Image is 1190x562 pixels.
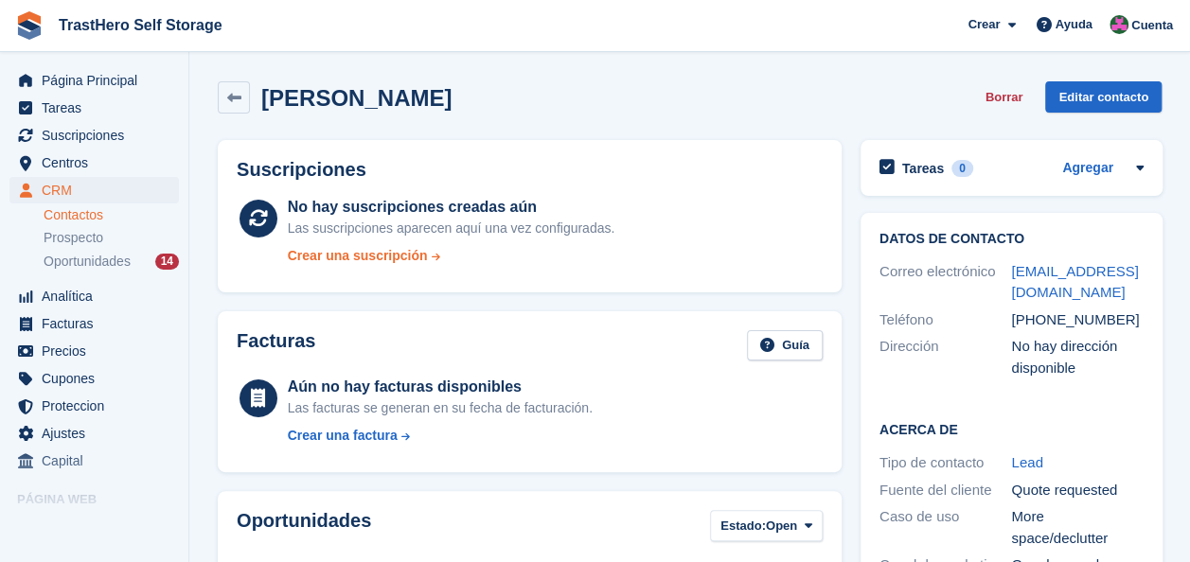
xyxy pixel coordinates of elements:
[17,490,188,509] span: Página web
[1131,16,1173,35] span: Cuenta
[9,177,179,203] a: menu
[42,95,155,121] span: Tareas
[1045,81,1162,113] a: Editar contacto
[288,376,593,398] div: Aún no hay facturas disponibles
[288,398,593,418] div: Las facturas se generan en su fecha de facturación.
[44,252,179,272] a: Oportunidades 14
[1011,480,1144,501] div: Quote requested
[288,219,615,238] div: Las suscripciones aparecen aquí una vez configuradas.
[9,149,179,176] a: menu
[288,426,593,446] a: Crear una factura
[288,196,615,219] div: No hay suscripciones creadas aún
[237,330,315,361] h2: Facturas
[9,448,179,474] a: menu
[42,177,155,203] span: CRM
[44,229,103,247] span: Prospecto
[9,310,179,337] a: menu
[42,393,155,419] span: Proteccion
[1011,336,1144,378] div: No hay dirección disponible
[1011,454,1042,470] a: Lead
[42,420,155,447] span: Ajustes
[720,517,766,536] span: Estado:
[1110,15,1128,34] img: Marua Grioui
[42,149,155,176] span: Centros
[9,67,179,94] a: menu
[879,480,1012,501] div: Fuente del cliente
[42,338,155,364] span: Precios
[879,452,1012,474] div: Tipo de contacto
[879,506,1012,549] div: Caso de uso
[9,122,179,149] a: menu
[1011,309,1144,331] div: [PHONE_NUMBER]
[42,310,155,337] span: Facturas
[288,246,615,266] a: Crear una suscripción
[747,330,823,361] a: Guía
[237,510,371,545] h2: Oportunidades
[710,510,823,541] button: Estado: Open
[951,160,973,177] div: 0
[9,393,179,419] a: menu
[879,232,1144,247] h2: Datos de contacto
[879,309,1012,331] div: Teléfono
[1011,506,1144,549] div: More space/declutter
[42,365,155,392] span: Cupones
[44,206,179,224] a: Contactos
[288,246,428,266] div: Crear una suscripción
[42,122,155,149] span: Suscripciones
[156,516,179,538] a: Vista previa de la tienda
[9,365,179,392] a: menu
[155,254,179,270] div: 14
[879,419,1144,438] h2: Acerca de
[51,9,230,41] a: TrastHero Self Storage
[288,426,398,446] div: Crear una factura
[42,67,155,94] span: Página Principal
[968,15,1000,34] span: Crear
[1062,158,1113,180] a: Agregar
[978,81,1031,113] button: Borrar
[1011,263,1138,301] a: [EMAIL_ADDRESS][DOMAIN_NAME]
[44,228,179,248] a: Prospecto
[237,159,823,181] h2: Suscripciones
[261,85,452,111] h2: [PERSON_NAME]
[15,11,44,40] img: stora-icon-8386f47178a22dfd0bd8f6a31ec36ba5ce8667c1dd55bd0f319d3a0aa187defe.svg
[44,253,131,271] span: Oportunidades
[766,517,797,536] span: Open
[9,514,179,540] a: menú
[879,261,1012,304] div: Correo electrónico
[9,420,179,447] a: menu
[1056,15,1092,34] span: Ayuda
[42,448,155,474] span: Capital
[42,283,155,309] span: Analítica
[9,95,179,121] a: menu
[42,514,155,540] span: página web
[9,283,179,309] a: menu
[9,338,179,364] a: menu
[902,160,944,177] h2: Tareas
[879,336,1012,378] div: Dirección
